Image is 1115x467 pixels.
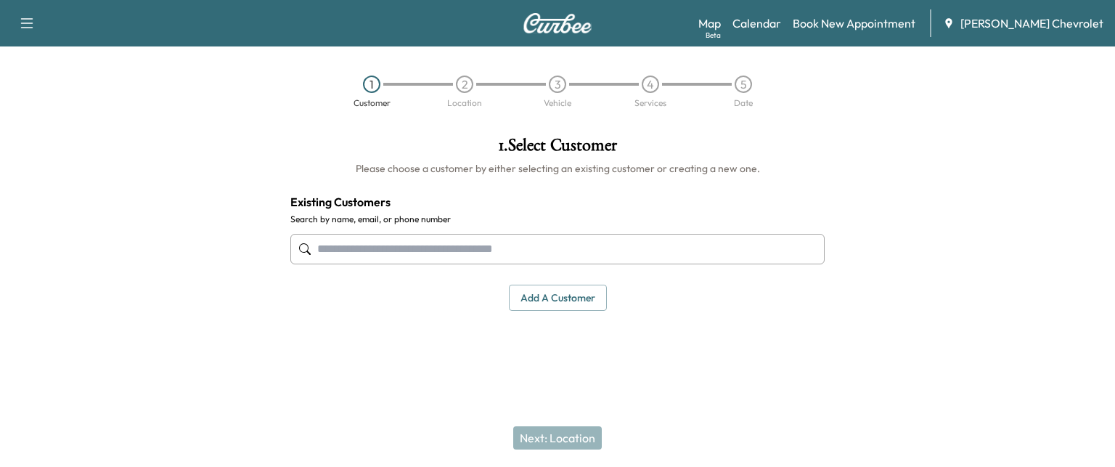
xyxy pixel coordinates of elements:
label: Search by name, email, or phone number [290,214,825,225]
h4: Existing Customers [290,193,825,211]
div: Vehicle [544,99,571,107]
div: Beta [706,30,721,41]
div: Services [634,99,666,107]
a: Calendar [732,15,781,32]
div: 5 [735,76,752,93]
h1: 1 . Select Customer [290,137,825,161]
a: Book New Appointment [793,15,915,32]
div: 1 [363,76,380,93]
h6: Please choose a customer by either selecting an existing customer or creating a new one. [290,161,825,176]
button: Add a customer [509,285,607,312]
div: 4 [642,76,659,93]
a: MapBeta [698,15,721,32]
div: Customer [354,99,391,107]
img: Curbee Logo [523,13,592,33]
div: Date [734,99,753,107]
div: 2 [456,76,473,93]
span: [PERSON_NAME] Chevrolet [960,15,1103,32]
div: 3 [549,76,566,93]
div: Location [447,99,482,107]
